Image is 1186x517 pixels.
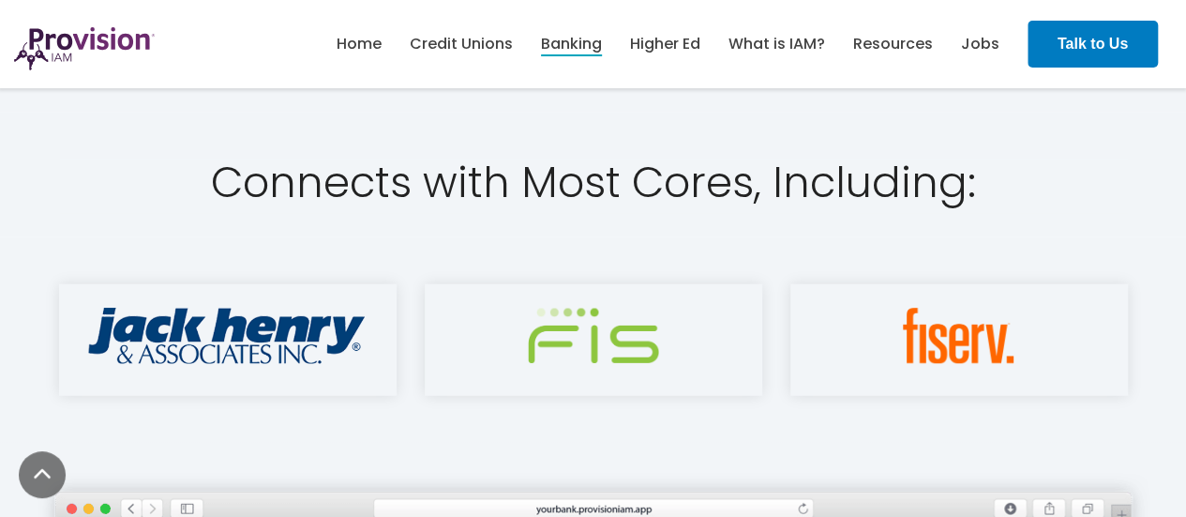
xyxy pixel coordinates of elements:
a: Home [337,28,382,60]
img: ProvisionIAM-Logo-Purple [14,27,155,70]
img: fiserv-logo-1 [902,308,1016,364]
a: Resources [853,28,933,60]
a: Jobs [961,28,999,60]
img: fis-logo [528,308,659,364]
a: Talk to Us [1028,21,1158,68]
img: jack-henry-logo [88,308,368,364]
h2: Connects with Most Cores, Including: [59,160,1128,206]
a: What is IAM? [728,28,825,60]
nav: menu [323,14,1013,74]
a: Credit Unions [410,28,513,60]
a: Higher Ed [630,28,700,60]
a: Banking [541,28,602,60]
strong: Talk to Us [1058,36,1128,52]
